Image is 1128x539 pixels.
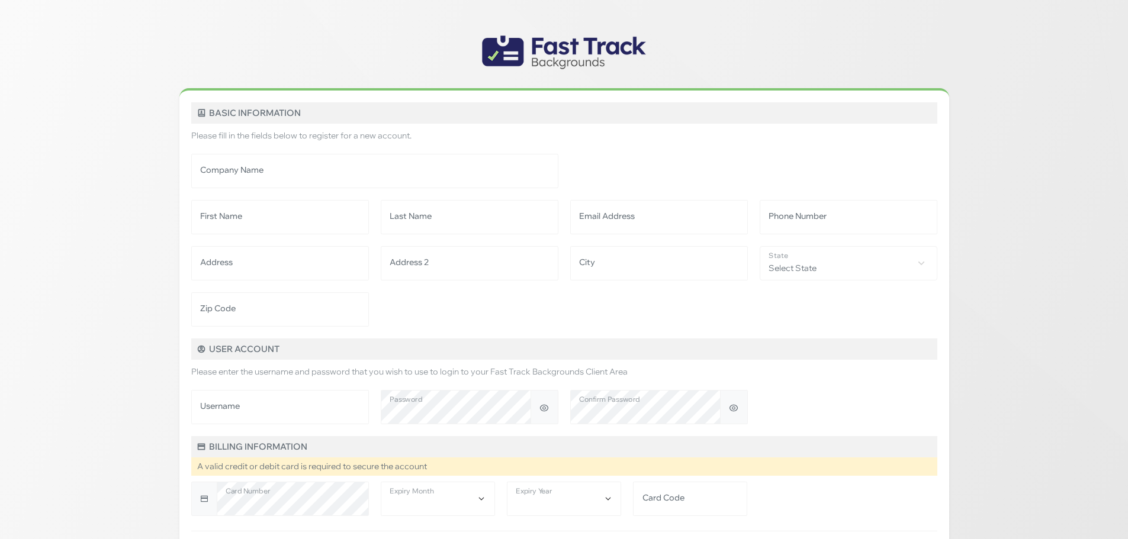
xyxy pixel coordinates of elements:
span: Select State [760,247,937,279]
p: Please fill in the fields below to register for a new account. [191,130,937,142]
span: Select State [760,246,937,280]
h5: Basic Information [191,102,937,124]
p: Please enter the username and password that you wish to use to login to your Fast Track Backgroun... [191,366,937,378]
h5: Billing Information [191,436,937,457]
div: A valid credit or debit card is required to secure the account [191,457,937,476]
h5: User Account [191,338,937,360]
